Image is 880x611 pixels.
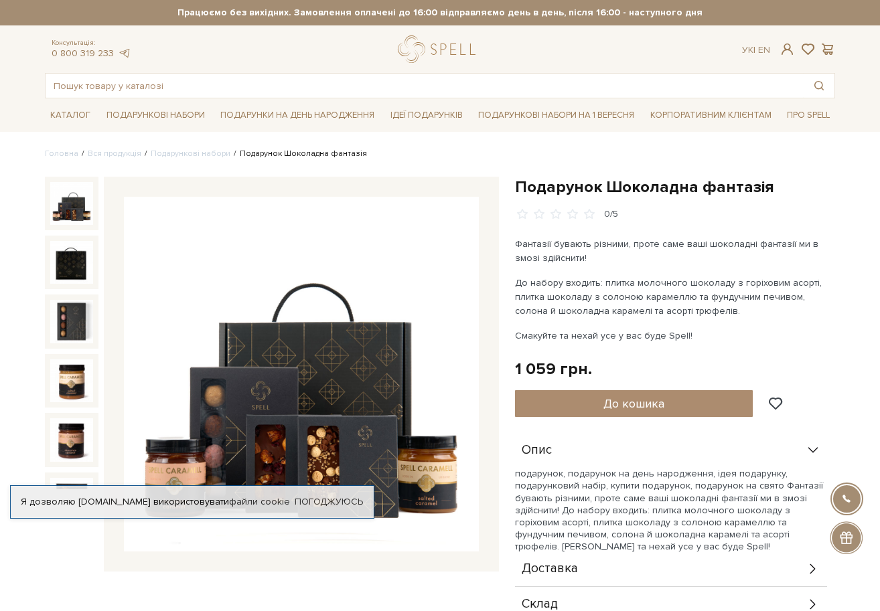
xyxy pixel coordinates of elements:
button: До кошика [515,390,753,417]
img: Подарунок Шоколадна фантазія [50,300,93,343]
input: Пошук товару у каталозі [46,74,804,98]
button: Пошук товару у каталозі [804,74,834,98]
img: Подарунок Шоколадна фантазія [50,241,93,284]
span: | [753,44,755,56]
span: Склад [522,598,558,610]
img: Подарунок Шоколадна фантазія [124,197,479,551]
a: Подарунки на День народження [215,105,380,126]
a: файли cookie [229,496,290,507]
img: Подарунок Шоколадна фантазія [50,418,93,461]
p: Смакуйте та нехай усе у вас буде Spell! [515,329,829,343]
a: Про Spell [782,105,835,126]
a: Подарункові набори [151,149,230,159]
a: telegram [117,48,131,59]
img: Подарунок Шоколадна фантазія [50,182,93,225]
strong: Працюємо без вихідних. Замовлення оплачені до 16:00 відправляємо день в день, після 16:00 - насту... [45,7,835,19]
span: Консультація: [52,39,131,48]
div: Ук [742,44,770,56]
a: En [758,44,770,56]
a: 0 800 319 233 [52,48,114,59]
a: Подарункові набори на 1 Вересня [473,104,640,126]
div: 0/5 [604,208,618,221]
a: Вся продукція [88,149,141,159]
span: До кошика [603,396,664,411]
p: До набору входить: плитка молочного шоколаду з горіховим асорті, плитка шоколаду з солоною караме... [515,276,829,318]
h1: Подарунок Шоколадна фантазія [515,177,835,197]
li: Подарунок Шоколадна фантазія [230,148,367,160]
span: Опис [522,444,552,456]
div: Я дозволяю [DOMAIN_NAME] використовувати [11,496,374,508]
a: logo [398,35,482,63]
a: Каталог [45,105,96,126]
img: Подарунок Шоколадна фантазія [50,359,93,402]
img: Подарунок Шоколадна фантазія [50,478,93,521]
p: подарунок, подарунок на день народження, ідея подарунку, подарунковий набір, купити подарунок, по... [515,468,827,553]
a: Головна [45,149,78,159]
a: Погоджуюсь [295,496,363,508]
p: Фантазії бувають різними, проте саме ваші шоколадні фантазії ми в змозі здійснити! [515,237,829,265]
a: Корпоративним клієнтам [645,104,777,126]
span: Доставка [522,563,578,575]
a: Подарункові набори [101,105,210,126]
a: Ідеї подарунків [385,105,468,126]
div: 1 059 грн. [515,359,592,379]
